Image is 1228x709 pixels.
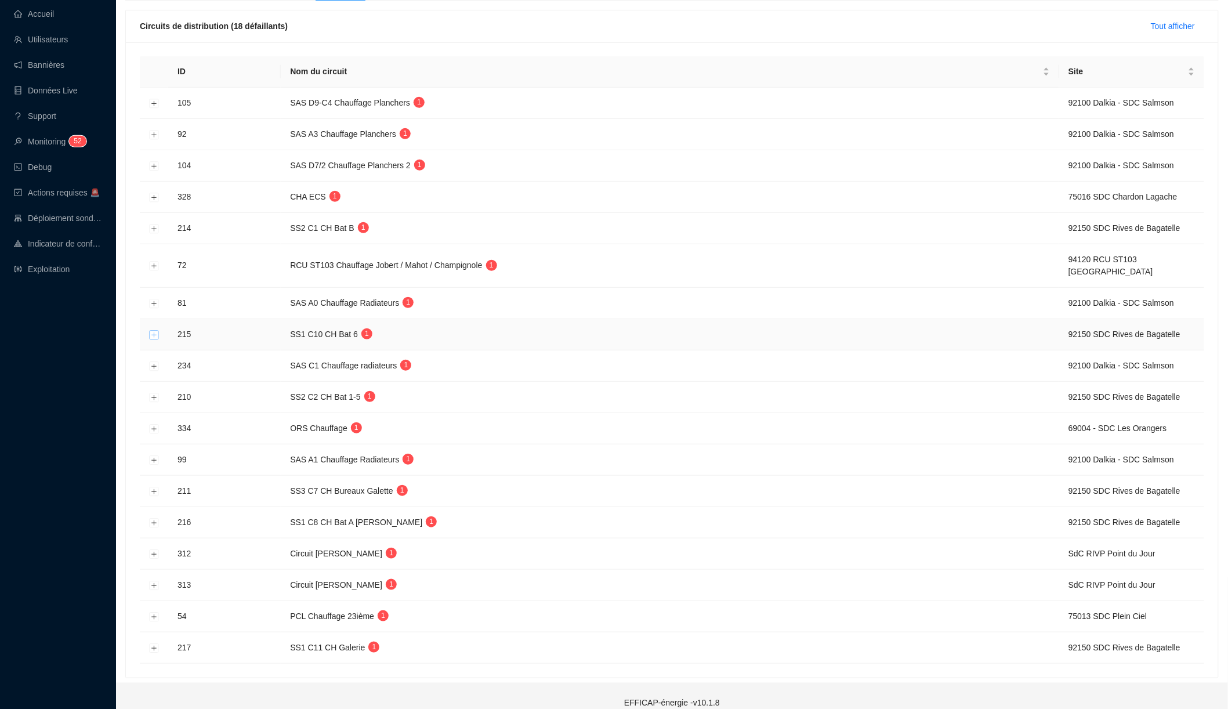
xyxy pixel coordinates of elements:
a: monitorMonitoring52 [14,137,83,146]
span: 1 [354,424,358,432]
span: SS2 C2 CH Bat 1-5 [290,392,360,401]
span: Circuit [PERSON_NAME] [290,549,382,558]
button: Développer la ligne [150,161,159,171]
button: Tout afficher [1142,17,1204,35]
sup: 1 [358,222,369,233]
span: 1 [365,330,369,338]
button: Développer la ligne [150,193,159,202]
span: 1 [389,549,393,557]
span: 92100 Dalkia - SDC Salmson [1068,455,1174,464]
a: codeDebug [14,162,52,172]
button: Développer la ligne [150,330,159,339]
span: EFFICAP-énergie - v10.1.8 [624,698,720,707]
sup: 1 [426,516,437,527]
sup: 1 [386,579,397,590]
td: 104 [168,150,281,182]
a: heat-mapIndicateur de confort [14,239,102,248]
span: 75016 SDC Chardon Lagache [1068,192,1178,201]
button: Développer la ligne [150,455,159,465]
sup: 1 [403,454,414,465]
span: 1 [404,361,408,369]
a: clusterDéploiement sondes [14,214,102,223]
td: 54 [168,601,281,632]
span: 92150 SDC Rives de Bagatelle [1068,392,1180,401]
sup: 52 [69,136,86,147]
span: 2 [78,137,82,145]
button: Développer la ligne [150,643,159,653]
button: Développer la ligne [150,393,159,402]
td: 72 [168,244,281,288]
sup: 1 [403,297,414,308]
button: Développer la ligne [150,130,159,139]
button: Développer la ligne [150,299,159,308]
th: ID [168,56,281,88]
sup: 1 [486,260,497,271]
span: 92150 SDC Rives de Bagatelle [1068,518,1180,527]
span: 92100 Dalkia - SDC Salmson [1068,161,1174,170]
sup: 1 [400,360,411,371]
a: questionSupport [14,111,56,121]
span: 1 [418,161,422,169]
sup: 1 [400,128,411,139]
span: Site [1068,66,1186,78]
span: 1 [407,455,411,463]
span: 1 [381,612,385,620]
span: PCL Chauffage 23ième [290,612,374,621]
button: Développer la ligne [150,612,159,621]
span: SAS D7/2 Chauffage Planchers 2 [290,161,411,170]
td: 312 [168,538,281,570]
span: SdC RIVP Point du Jour [1068,580,1155,589]
button: Développer la ligne [150,224,159,233]
td: 211 [168,476,281,507]
sup: 1 [397,485,408,496]
span: 69004 - SDC Les Orangers [1068,424,1167,433]
th: Nom du circuit [281,56,1059,88]
span: 1 [417,98,421,106]
button: Développer la ligne [150,262,159,271]
td: 215 [168,319,281,350]
button: Développer la ligne [150,361,159,371]
span: ORS Chauffage [290,424,347,433]
span: 1 [368,392,372,400]
sup: 1 [378,610,389,621]
span: 1 [333,192,337,200]
span: Nom du circuit [290,66,1041,78]
button: Développer la ligne [150,487,159,496]
span: 1 [429,518,433,526]
td: 334 [168,413,281,444]
span: 75013 SDC Plein Ciel [1068,612,1147,621]
span: Actions requises 🚨 [28,188,100,197]
span: 92150 SDC Rives de Bagatelle [1068,643,1180,652]
span: 1 [361,223,365,231]
span: 92150 SDC Rives de Bagatelle [1068,223,1180,233]
button: Développer la ligne [150,424,159,433]
span: SAS D9-C4 Chauffage Planchers [290,98,410,107]
sup: 1 [351,422,362,433]
a: notificationBannières [14,60,64,70]
span: SS2 C1 CH Bat B [290,223,354,233]
a: slidersExploitation [14,265,70,274]
span: 92100 Dalkia - SDC Salmson [1068,98,1174,107]
span: SS1 C10 CH Bat 6 [290,330,358,339]
span: 5 [74,137,78,145]
span: 92100 Dalkia - SDC Salmson [1068,129,1174,139]
span: SS3 C7 CH Bureaux Galette [290,486,393,495]
span: 1 [389,580,393,588]
sup: 1 [361,328,372,339]
span: RCU ST103 Chauffage Jobert / Mahot / Champignole [290,261,482,270]
span: 1 [490,261,494,269]
span: Circuit [PERSON_NAME] [290,580,382,589]
td: 210 [168,382,281,413]
span: SS1 C8 CH Bat A [PERSON_NAME] [290,518,422,527]
button: Développer la ligne [150,549,159,559]
sup: 1 [368,642,379,653]
sup: 1 [414,160,425,171]
span: SdC RIVP Point du Jour [1068,549,1155,558]
span: check-square [14,189,22,197]
td: 92 [168,119,281,150]
span: Circuits de distribution (18 défaillants) [140,21,288,31]
sup: 1 [386,548,397,559]
td: 313 [168,570,281,601]
button: Développer la ligne [150,99,159,108]
td: 328 [168,182,281,213]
